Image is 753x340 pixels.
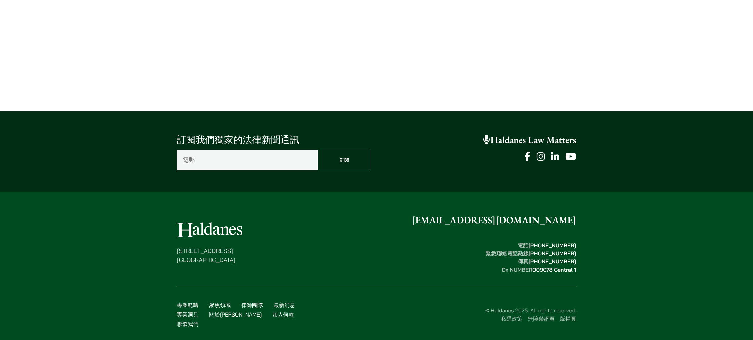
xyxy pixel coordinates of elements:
[483,134,576,146] a: Haldanes Law Matters
[501,315,522,322] a: 私隱政策
[485,242,576,273] strong: 電話 緊急聯絡電話熱線 傳真 Dx NUMBER
[528,242,576,249] mark: [PHONE_NUMBER]
[177,321,198,327] a: 聯繫我們
[177,246,242,264] p: [STREET_ADDRESS] [GEOGRAPHIC_DATA]
[177,311,198,318] a: 專業洞見
[177,222,242,237] img: Logo of Haldanes
[177,302,198,308] a: 專業範疇
[528,258,576,265] mark: [PHONE_NUMBER]
[209,311,262,318] a: 關於[PERSON_NAME]
[412,214,576,226] a: [EMAIL_ADDRESS][DOMAIN_NAME]
[310,306,576,323] div: © Haldanes 2025. All rights reserved.
[528,315,555,322] a: 無障礙網頁
[272,311,294,318] a: 加入何敦
[532,266,576,273] mark: 009078 Central 1
[177,150,318,170] input: 電郵
[528,250,576,257] mark: [PHONE_NUMBER]
[209,302,231,308] a: 聚焦領域
[318,150,371,170] input: 訂閱
[560,315,576,322] a: 版權頁
[274,302,295,308] a: 最新消息
[177,133,371,147] p: 訂閱我們獨家的法律新聞通訊
[241,302,263,308] a: 律師團隊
